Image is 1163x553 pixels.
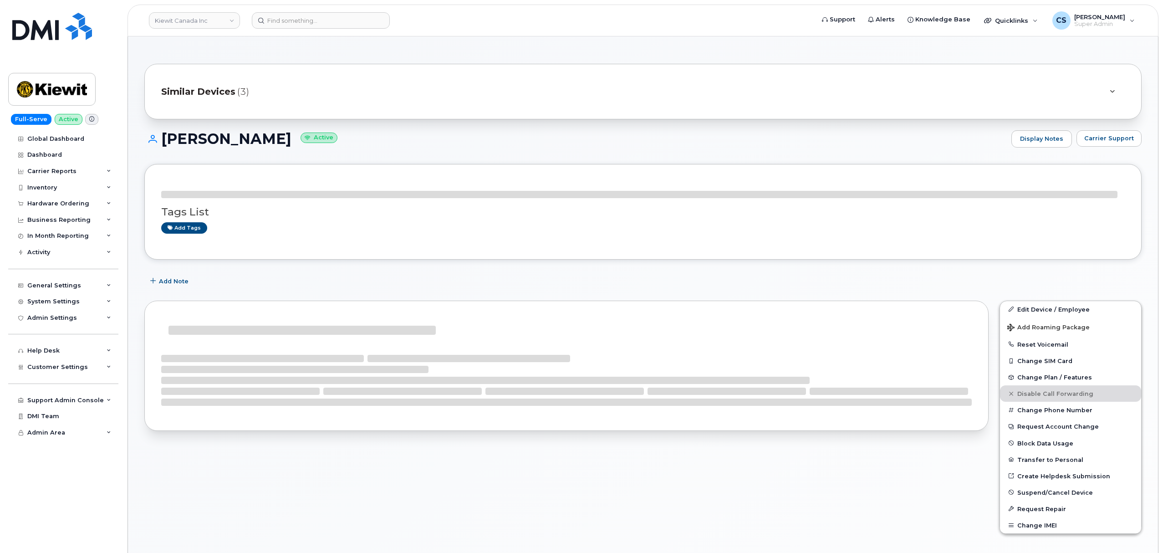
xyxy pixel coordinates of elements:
button: Suspend/Cancel Device [1000,484,1141,501]
span: Similar Devices [161,85,235,98]
button: Change Phone Number [1000,402,1141,418]
span: Change Plan / Features [1017,374,1092,381]
a: Create Helpdesk Submission [1000,468,1141,484]
a: Display Notes [1011,130,1072,148]
button: Transfer to Personal [1000,451,1141,468]
button: Carrier Support [1076,130,1142,147]
button: Reset Voicemail [1000,336,1141,353]
span: Add Note [159,277,189,286]
button: Change IMEI [1000,517,1141,533]
small: Active [301,133,337,143]
button: Change SIM Card [1000,353,1141,369]
button: Change Plan / Features [1000,369,1141,385]
a: Add tags [161,222,207,234]
h1: [PERSON_NAME] [144,131,1007,147]
button: Request Repair [1000,501,1141,517]
button: Request Account Change [1000,418,1141,435]
h3: Tags List [161,206,1125,218]
a: Edit Device / Employee [1000,301,1141,317]
span: Carrier Support [1084,134,1134,143]
button: Disable Call Forwarding [1000,385,1141,402]
span: Disable Call Forwarding [1017,390,1093,397]
button: Add Note [144,273,196,290]
span: (3) [237,85,249,98]
span: Suspend/Cancel Device [1017,489,1093,496]
span: Add Roaming Package [1007,324,1090,333]
button: Block Data Usage [1000,435,1141,451]
button: Add Roaming Package [1000,317,1141,336]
